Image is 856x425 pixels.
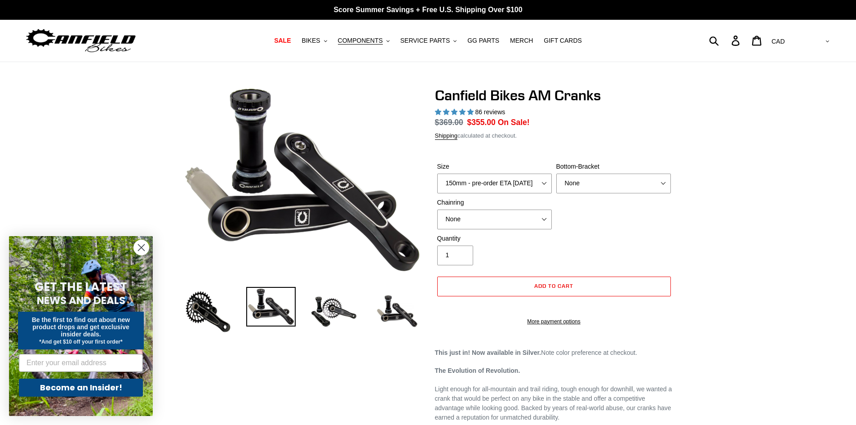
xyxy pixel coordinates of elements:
img: Load image into Gallery viewer, Canfield Cranks [246,287,296,327]
a: MERCH [506,35,537,47]
span: Add to cart [534,282,573,289]
button: Become an Insider! [19,379,143,397]
label: Size [437,162,552,171]
p: Light enough for all-mountain and trail riding, tough enough for downhill, we wanted a crank that... [435,385,673,422]
label: Chainring [437,198,552,207]
span: $355.00 [467,118,496,127]
a: GIFT CARDS [539,35,586,47]
span: On Sale! [498,116,530,128]
span: *And get $10 off your first order* [39,339,122,345]
img: Load image into Gallery viewer, Canfield Bikes AM Cranks [183,287,233,336]
button: BIKES [297,35,331,47]
button: Add to cart [437,277,671,296]
h1: Canfield Bikes AM Cranks [435,87,673,104]
span: BIKES [302,37,320,45]
span: GET THE LATEST [35,279,127,295]
input: Enter your email address [19,354,143,372]
span: GIFT CARDS [544,37,582,45]
s: $369.00 [435,118,463,127]
a: Shipping [435,132,458,140]
img: Load image into Gallery viewer, Canfield Bikes AM Cranks [309,287,359,336]
img: Load image into Gallery viewer, CANFIELD-AM_DH-CRANKS [372,287,421,336]
span: NEWS AND DEALS [37,293,125,308]
div: calculated at checkout. [435,131,673,140]
span: SERVICE PARTS [400,37,450,45]
strong: This just in! Now available in Silver. [435,349,541,356]
button: COMPONENTS [333,35,394,47]
label: Bottom-Bracket [556,162,671,171]
span: MERCH [510,37,533,45]
p: Note color preference at checkout. [435,348,673,358]
img: Canfield Bikes [25,27,137,55]
span: COMPONENTS [338,37,383,45]
button: Close dialog [133,240,149,255]
input: Search [714,31,737,50]
a: More payment options [437,318,671,326]
span: 86 reviews [475,108,505,116]
span: SALE [274,37,291,45]
button: SERVICE PARTS [396,35,461,47]
span: Be the first to find out about new product drops and get exclusive insider deals. [32,316,130,338]
span: 4.97 stars [435,108,475,116]
a: GG PARTS [463,35,504,47]
span: GG PARTS [467,37,499,45]
strong: The Evolution of Revolution. [435,367,520,374]
label: Quantity [437,234,552,243]
a: SALE [270,35,295,47]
